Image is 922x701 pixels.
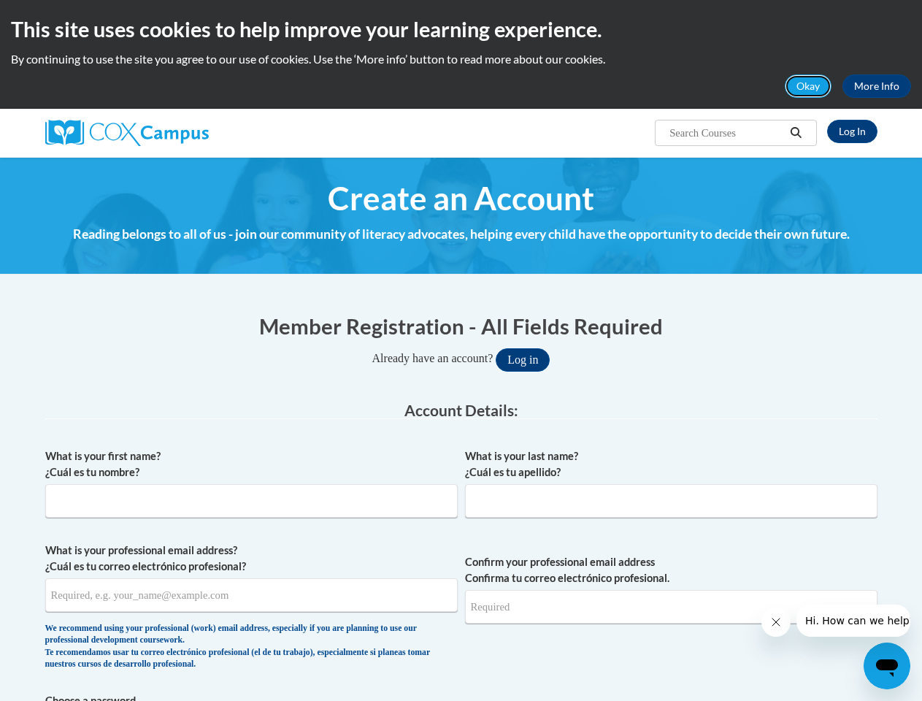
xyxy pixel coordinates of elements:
span: Already have an account? [372,352,493,364]
iframe: Close message [761,608,791,637]
h2: This site uses cookies to help improve your learning experience. [11,15,911,44]
label: What is your last name? ¿Cuál es tu apellido? [465,448,877,480]
button: Search [785,124,807,142]
input: Required [465,590,877,624]
span: Hi. How can we help? [9,10,118,22]
div: We recommend using your professional (work) email address, especially if you are planning to use ... [45,623,458,671]
input: Metadata input [45,484,458,518]
button: Okay [785,74,831,98]
h1: Member Registration - All Fields Required [45,311,877,341]
button: Log in [496,348,550,372]
span: Create an Account [328,179,594,218]
a: More Info [842,74,911,98]
p: By continuing to use the site you agree to our use of cookies. Use the ‘More info’ button to read... [11,51,911,67]
a: Log In [827,120,877,143]
label: What is your first name? ¿Cuál es tu nombre? [45,448,458,480]
input: Search Courses [668,124,785,142]
input: Metadata input [45,578,458,612]
iframe: Message from company [796,605,910,637]
label: What is your professional email address? ¿Cuál es tu correo electrónico profesional? [45,543,458,575]
input: Metadata input [465,484,877,518]
iframe: Button to launch messaging window [864,643,910,689]
span: Account Details: [404,401,518,419]
label: Confirm your professional email address Confirma tu correo electrónico profesional. [465,554,877,586]
h4: Reading belongs to all of us - join our community of literacy advocates, helping every child have... [45,225,877,244]
img: Cox Campus [45,120,209,146]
